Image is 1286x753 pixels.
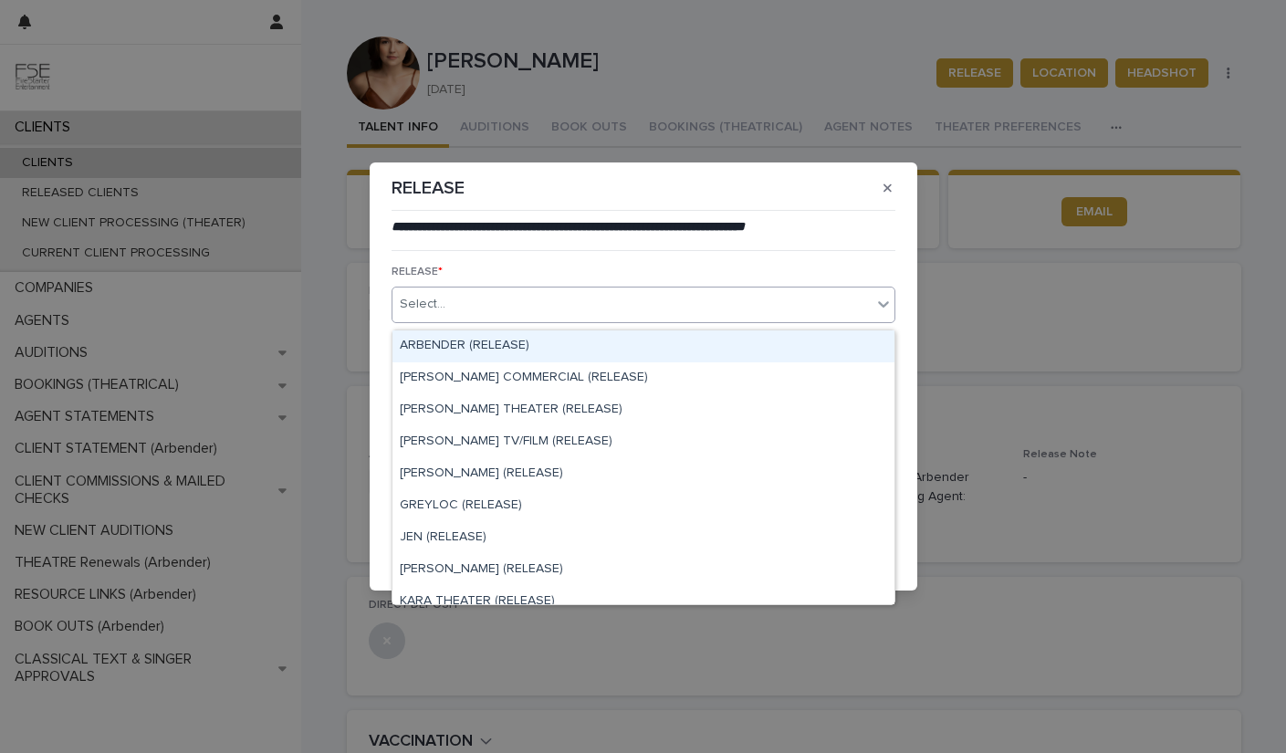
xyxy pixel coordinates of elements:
[400,295,445,314] div: Select...
[392,554,894,586] div: JODI (RELEASE)
[392,490,894,522] div: GREYLOC (RELEASE)
[392,330,894,362] div: ARBENDER (RELEASE)
[392,586,894,618] div: KARA THEATER (RELEASE)
[392,426,894,458] div: CHONDRA TV/FILM (RELEASE)
[392,522,894,554] div: JEN (RELEASE)
[392,394,894,426] div: CHONDRA THEATER (RELEASE)
[392,177,465,199] p: RELEASE
[392,267,443,277] span: RELEASE
[392,362,894,394] div: CHONDRA COMMERCIAL (RELEASE)
[392,458,894,490] div: DORI (RELEASE)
